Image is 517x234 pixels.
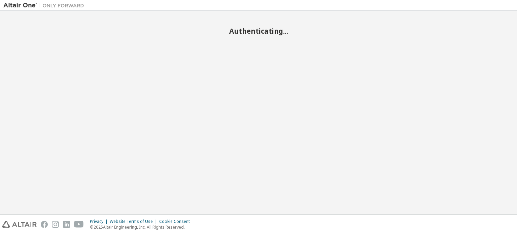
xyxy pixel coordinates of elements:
[3,2,88,9] img: Altair One
[63,221,70,228] img: linkedin.svg
[90,224,194,230] p: © 2025 Altair Engineering, Inc. All Rights Reserved.
[159,219,194,224] div: Cookie Consent
[110,219,159,224] div: Website Terms of Use
[52,221,59,228] img: instagram.svg
[90,219,110,224] div: Privacy
[3,27,514,35] h2: Authenticating...
[2,221,37,228] img: altair_logo.svg
[74,221,84,228] img: youtube.svg
[41,221,48,228] img: facebook.svg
